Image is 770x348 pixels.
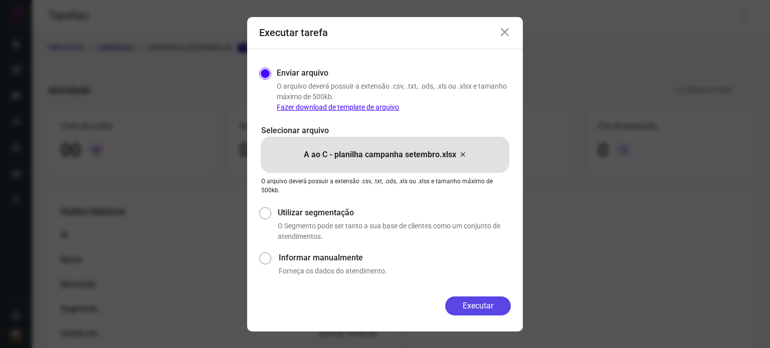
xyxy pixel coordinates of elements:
p: Selecionar arquivo [261,125,509,137]
p: O arquivo deverá possuir a extensão .csv, .txt, .ods, .xls ou .xlsx e tamanho máximo de 500kb. [277,81,511,113]
button: Executar [445,296,511,315]
p: Forneça os dados do atendimento. [279,266,511,276]
p: O arquivo deverá possuir a extensão .csv, .txt, .ods, .xls ou .xlsx e tamanho máximo de 500kb. [261,177,509,195]
label: Enviar arquivo [277,67,328,79]
a: Fazer download de template de arquivo [277,103,399,111]
p: A ao C - planilha campanha setembro.xlsx [304,149,456,161]
label: Informar manualmente [279,252,511,264]
label: Utilizar segmentação [278,207,511,219]
h3: Executar tarefa [259,27,328,39]
p: O Segmento pode ser tanto a sua base de clientes como um conjunto de atendimentos. [278,221,511,242]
